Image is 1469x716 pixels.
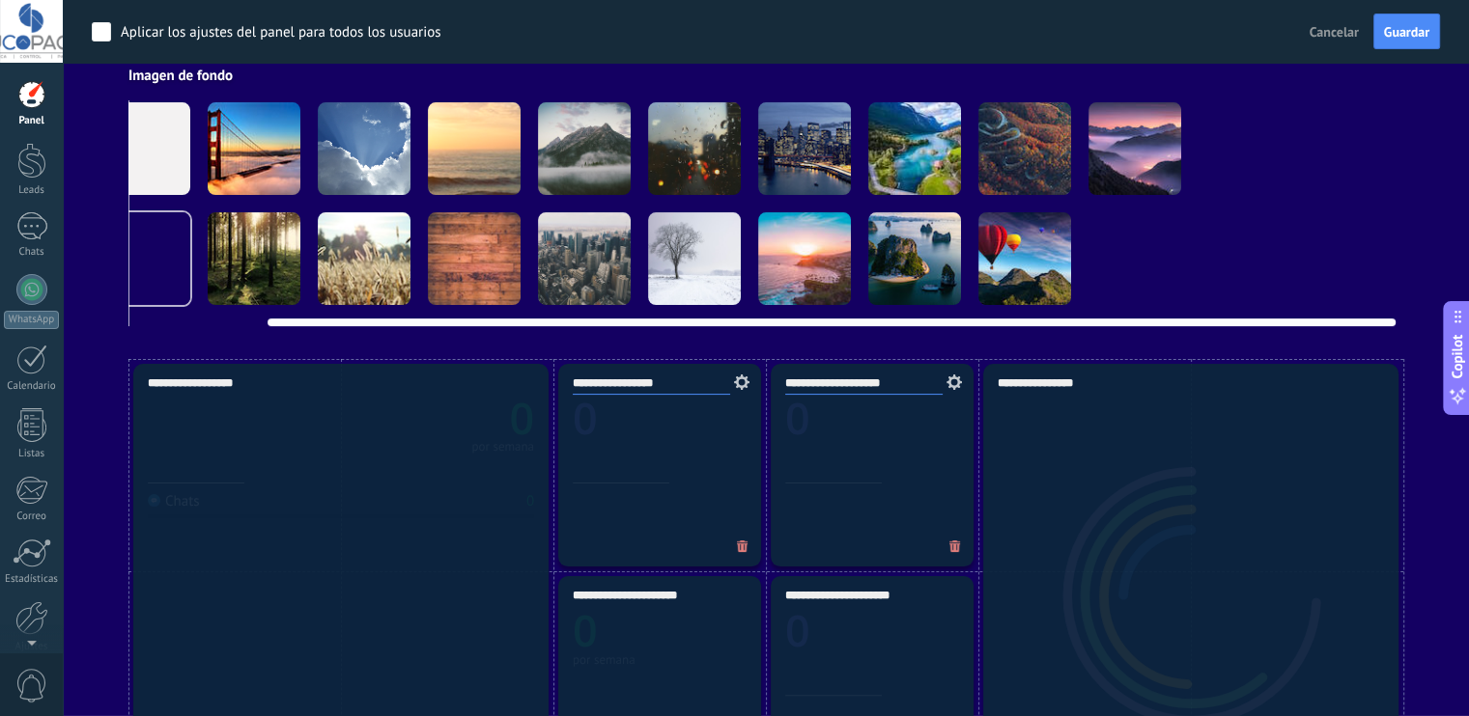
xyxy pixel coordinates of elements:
span: Cancelar [1310,23,1359,41]
div: Listas [4,448,60,460]
div: Aplicar los ajustes del panel para todos los usuarios [121,23,441,42]
button: Cancelar [1302,17,1367,46]
div: Correo [4,510,60,523]
button: Guardar [1373,14,1440,50]
div: Estadísticas [4,573,60,586]
span: Copilot [1448,335,1467,379]
div: WhatsApp [4,311,59,329]
div: Panel [4,115,60,127]
div: Chats [4,246,60,259]
div: Leads [4,184,60,197]
div: Imagen de fondo [128,67,1403,85]
div: Calendario [4,380,60,393]
span: Guardar [1384,25,1429,39]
